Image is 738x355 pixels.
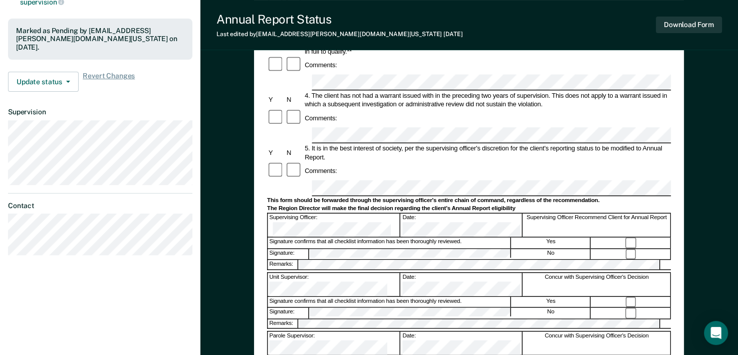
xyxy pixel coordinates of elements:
button: Download Form [656,17,722,33]
div: Date: [401,273,523,296]
div: Supervising Officer: [268,214,401,237]
div: The Region Director will make the final decision regarding the client's Annual Report eligibility [267,205,671,212]
div: Comments: [304,61,339,69]
div: 4. The client has not had a warrant issued with in the preceding two years of supervision. This d... [304,91,671,108]
div: Remarks: [268,260,299,269]
div: 5. It is in the best interest of society, per the supervising officer's discretion for the client... [304,144,671,161]
div: Yes [512,238,591,248]
dt: Contact [8,202,192,210]
div: N [285,148,303,156]
button: Update status [8,72,79,92]
span: [DATE] [443,31,462,38]
div: Concur with Supervising Officer's Decision [523,273,671,296]
div: Date: [401,331,523,354]
div: No [512,308,591,318]
dt: Supervision [8,108,192,116]
div: Comments: [304,114,339,122]
div: Unit Supervisor: [268,273,401,296]
div: No [512,249,591,260]
div: Annual Report Status [216,12,462,27]
div: Parole Supervisor: [268,331,401,354]
div: Y [267,148,285,156]
div: Concur with Supervising Officer's Decision [523,331,671,354]
div: Signature: [268,249,309,260]
div: Remarks: [268,319,299,328]
div: Signature confirms that all checklist information has been thoroughly reviewed. [268,297,511,307]
div: Open Intercom Messenger [704,321,728,345]
div: Signature confirms that all checklist information has been thoroughly reviewed. [268,238,511,248]
div: Last edited by [EMAIL_ADDRESS][PERSON_NAME][DOMAIN_NAME][US_STATE] [216,31,462,38]
div: Marked as Pending by [EMAIL_ADDRESS][PERSON_NAME][DOMAIN_NAME][US_STATE] on [DATE]. [16,27,184,52]
div: Yes [512,297,591,307]
div: Comments: [304,166,339,175]
div: N [285,95,303,104]
div: Y [267,95,285,104]
div: Supervising Officer Recommend Client for Annual Report [523,214,671,237]
div: Signature: [268,308,309,318]
div: Date: [401,214,523,237]
div: This form should be forwarded through the supervising officer's entire chain of command, regardle... [267,197,671,204]
span: Revert Changes [83,72,135,92]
